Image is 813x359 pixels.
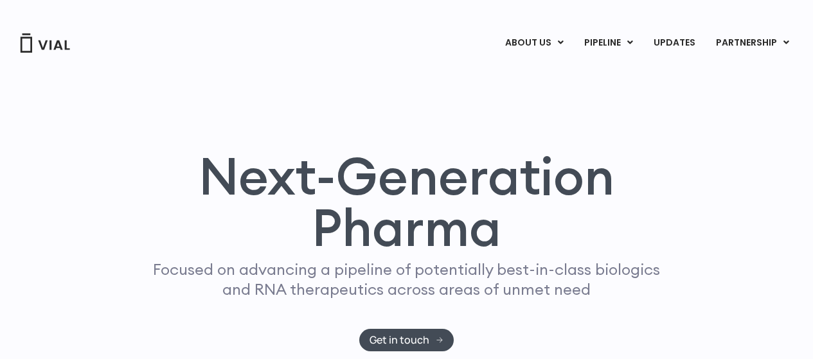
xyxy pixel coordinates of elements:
a: Get in touch [359,329,454,351]
h1: Next-Generation Pharma [129,150,685,253]
img: Vial Logo [19,33,71,53]
a: PIPELINEMenu Toggle [574,32,643,54]
a: UPDATES [643,32,705,54]
a: ABOUT USMenu Toggle [495,32,573,54]
span: Get in touch [370,335,429,345]
p: Focused on advancing a pipeline of potentially best-in-class biologics and RNA therapeutics acros... [148,259,666,299]
a: PARTNERSHIPMenu Toggle [706,32,800,54]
